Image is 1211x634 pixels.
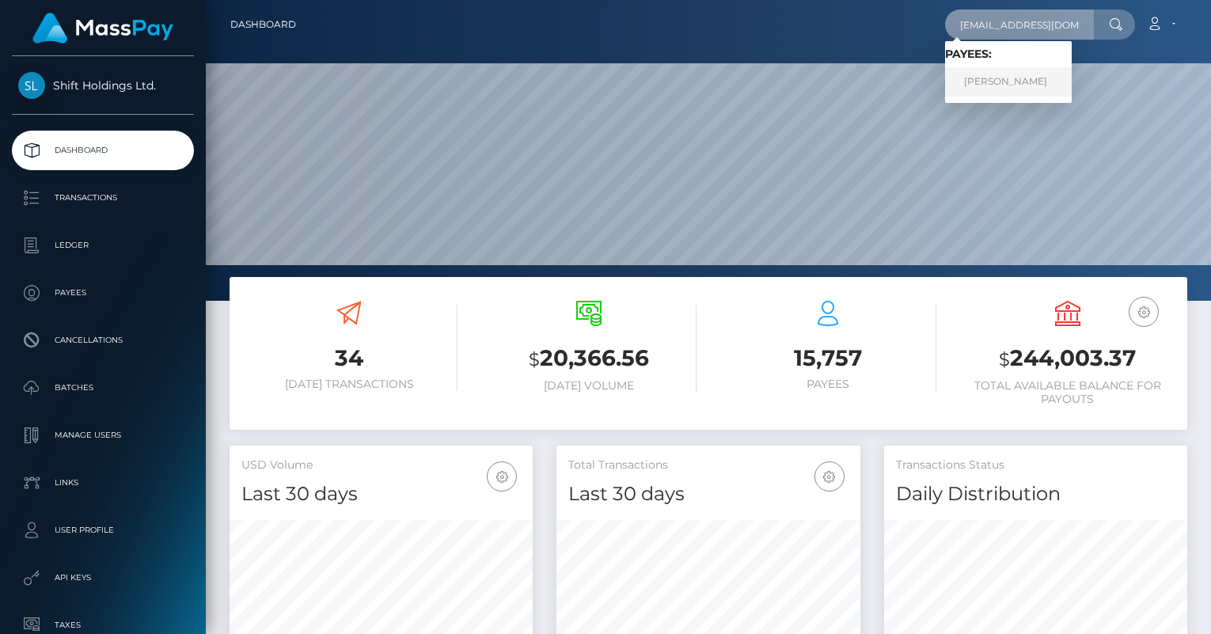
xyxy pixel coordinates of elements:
[12,463,194,503] a: Links
[945,9,1094,40] input: Search...
[241,480,521,508] h4: Last 30 days
[18,471,188,495] p: Links
[945,47,1072,61] h6: Payees:
[18,423,188,447] p: Manage Users
[529,348,540,370] small: $
[241,457,521,473] h5: USD Volume
[720,378,936,391] h6: Payees
[896,457,1175,473] h5: Transactions Status
[12,273,194,313] a: Payees
[18,281,188,305] p: Payees
[999,348,1010,370] small: $
[568,480,848,508] h4: Last 30 days
[12,416,194,455] a: Manage Users
[960,379,1176,406] h6: Total Available Balance for Payouts
[960,343,1176,375] h3: 244,003.37
[481,343,697,375] h3: 20,366.56
[481,379,697,393] h6: [DATE] Volume
[230,8,296,41] a: Dashboard
[241,378,457,391] h6: [DATE] Transactions
[18,566,188,590] p: API Keys
[18,328,188,352] p: Cancellations
[12,321,194,360] a: Cancellations
[18,376,188,400] p: Batches
[32,13,173,44] img: MassPay Logo
[12,178,194,218] a: Transactions
[720,343,936,374] h3: 15,757
[18,72,45,99] img: Shift Holdings Ltd.
[896,480,1175,508] h4: Daily Distribution
[12,226,194,265] a: Ledger
[18,186,188,210] p: Transactions
[18,233,188,257] p: Ledger
[18,518,188,542] p: User Profile
[12,78,194,93] span: Shift Holdings Ltd.
[945,67,1072,97] a: [PERSON_NAME]
[12,368,194,408] a: Batches
[18,139,188,162] p: Dashboard
[12,511,194,550] a: User Profile
[241,343,457,374] h3: 34
[12,131,194,170] a: Dashboard
[12,558,194,598] a: API Keys
[568,457,848,473] h5: Total Transactions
